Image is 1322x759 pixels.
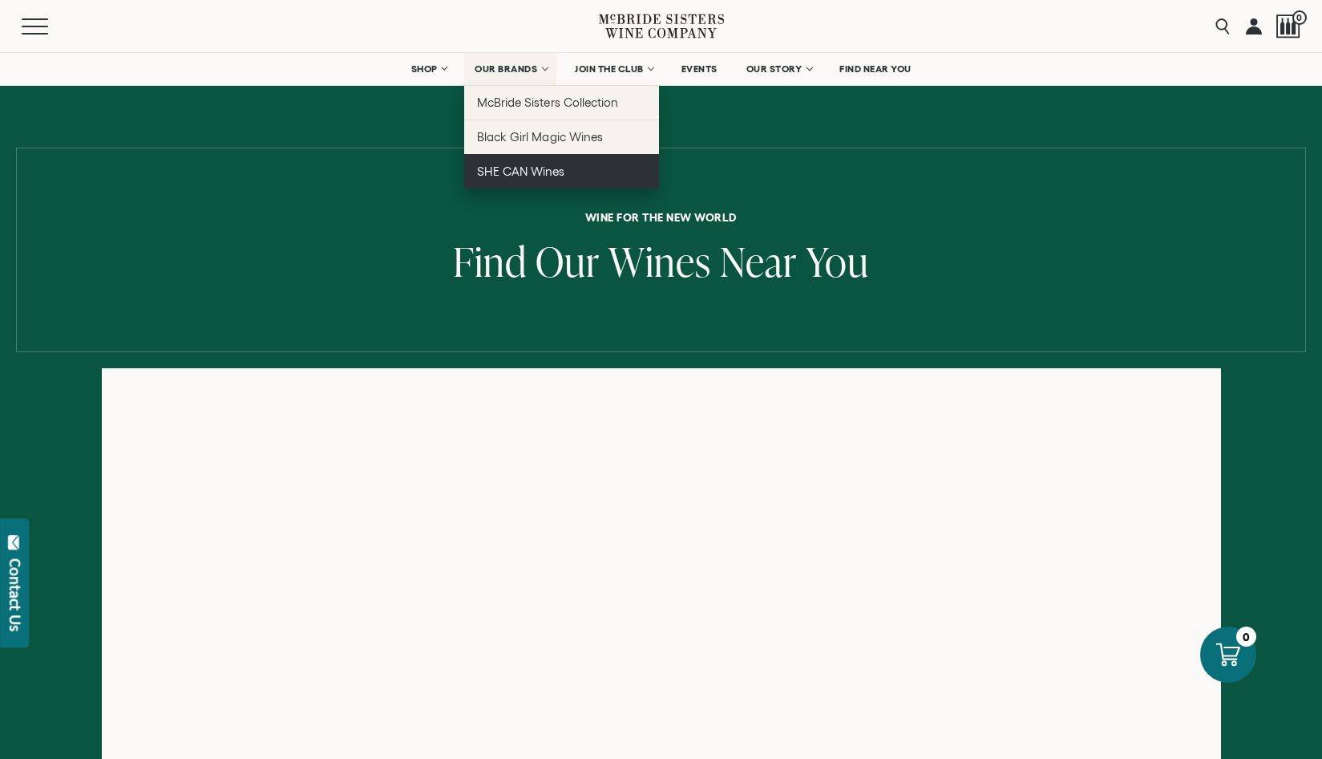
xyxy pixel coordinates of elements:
span: Our [536,233,600,289]
div: 0 [1236,627,1256,647]
span: JOIN THE CLUB [575,63,644,75]
span: OUR BRANDS [475,63,537,75]
span: Wines [608,233,711,289]
span: SHE CAN Wines [477,164,564,178]
span: You [806,233,869,289]
a: Black Girl Magic Wines [464,120,659,154]
a: OUR STORY [736,53,822,85]
a: SHOP [400,53,456,85]
a: JOIN THE CLUB [564,53,663,85]
span: EVENTS [681,63,718,75]
span: FIND NEAR YOU [839,63,912,75]
button: Mobile Menu Trigger [22,18,79,34]
span: Near [720,233,797,289]
a: SHE CAN Wines [464,154,659,189]
span: 0 [1292,10,1307,25]
div: Contact Us [7,558,23,631]
span: Black Girl Magic Wines [477,130,602,144]
span: Find [453,233,527,289]
a: EVENTS [671,53,728,85]
span: McBride Sisters Collection [477,95,618,109]
span: SHOP [410,63,438,75]
span: OUR STORY [746,63,802,75]
a: McBride Sisters Collection [464,85,659,120]
a: FIND NEAR YOU [829,53,922,85]
a: OUR BRANDS [464,53,556,85]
